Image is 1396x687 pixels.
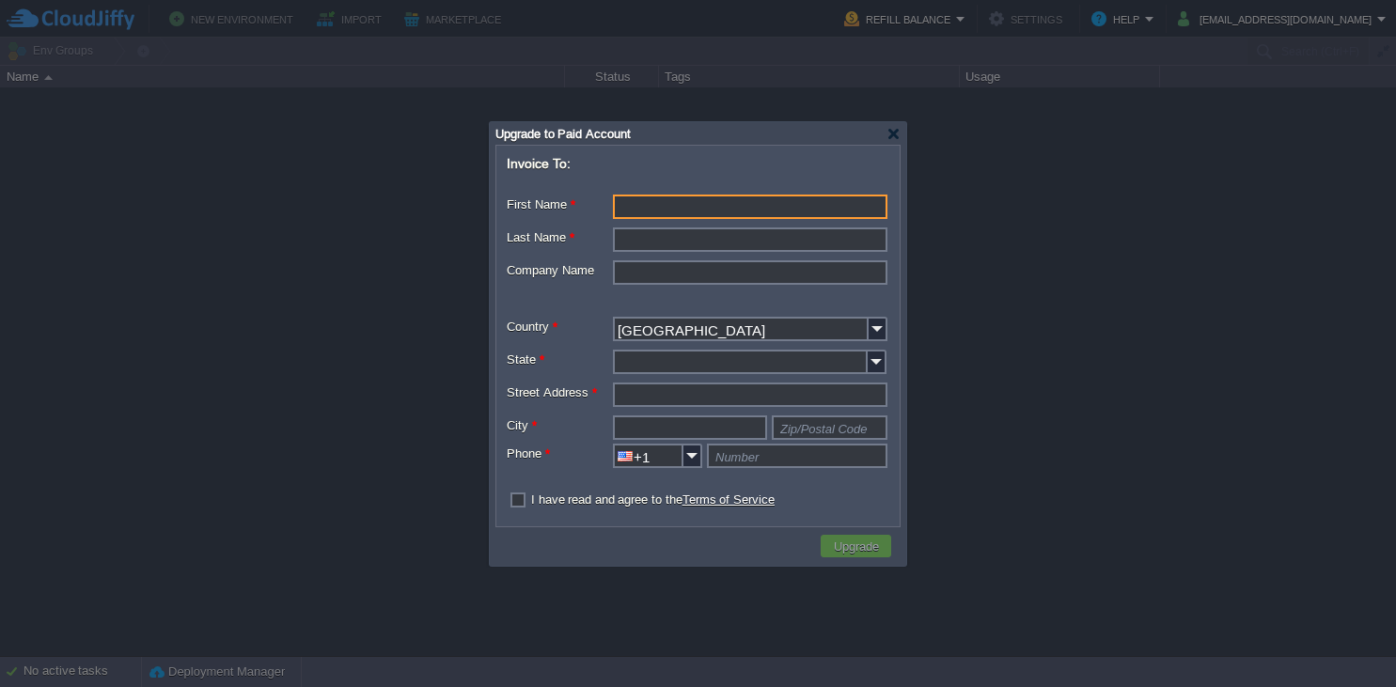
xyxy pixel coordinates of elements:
label: City [507,415,613,435]
label: State [507,350,613,369]
label: Country [507,317,613,336]
a: Terms of Service [682,492,775,507]
button: Upgrade [828,538,885,554]
iframe: chat widget [1317,612,1377,668]
label: I have read and agree to the [531,492,775,507]
label: Phone [507,444,613,463]
label: Street Address [507,383,613,402]
span: Upgrade to Paid Account [495,127,631,141]
label: Invoice To: [507,156,571,171]
label: First Name [507,195,613,214]
label: Last Name [507,227,613,247]
label: Company Name [507,260,613,280]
